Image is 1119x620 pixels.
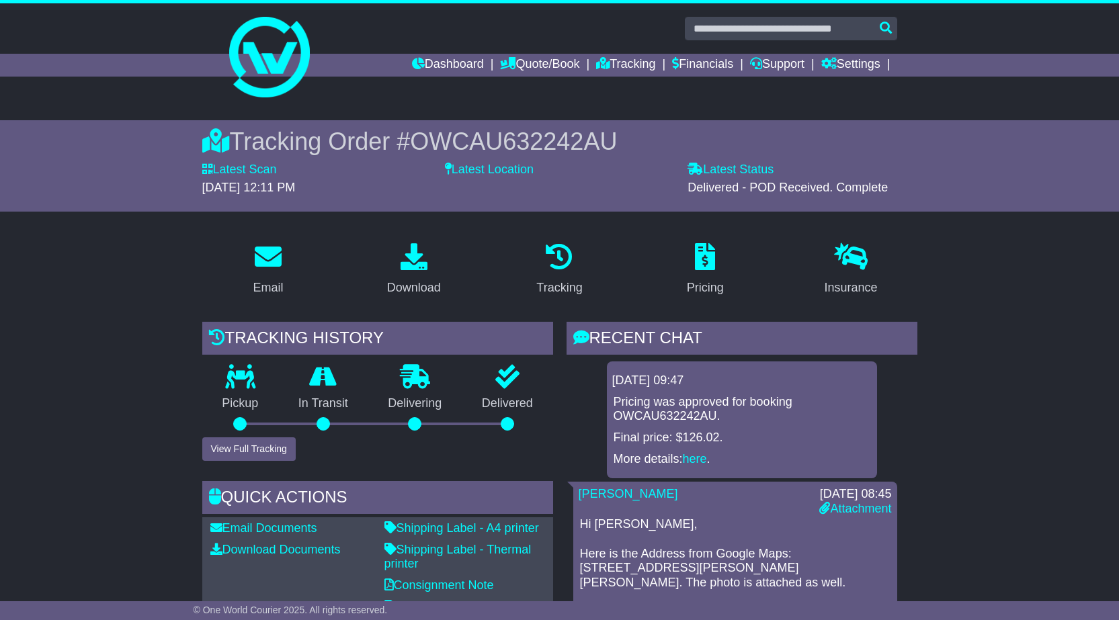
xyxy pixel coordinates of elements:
[816,238,886,302] a: Insurance
[688,163,774,177] label: Latest Status
[688,181,888,194] span: Delivered - POD Received. Complete
[244,238,292,302] a: Email
[202,396,279,411] p: Pickup
[202,127,917,156] div: Tracking Order #
[210,543,341,556] a: Download Documents
[462,396,553,411] p: Delivered
[678,238,733,302] a: Pricing
[612,373,872,388] div: [DATE] 09:47
[202,181,296,194] span: [DATE] 12:11 PM
[410,128,617,155] span: OWCAU632242AU
[253,279,283,297] div: Email
[536,279,582,297] div: Tracking
[387,279,441,297] div: Download
[500,54,579,77] a: Quote/Book
[194,605,388,615] span: © One World Courier 2025. All rights reserved.
[614,452,870,467] p: More details: .
[384,600,515,613] a: Original Address Label
[202,163,277,177] label: Latest Scan
[210,521,317,535] a: Email Documents
[821,54,880,77] a: Settings
[567,322,917,358] div: RECENT CHAT
[596,54,655,77] a: Tracking
[687,279,724,297] div: Pricing
[819,487,891,502] div: [DATE] 08:45
[378,238,450,302] a: Download
[825,279,878,297] div: Insurance
[683,452,707,466] a: here
[202,437,296,461] button: View Full Tracking
[368,396,462,411] p: Delivering
[750,54,804,77] a: Support
[384,521,539,535] a: Shipping Label - A4 printer
[278,396,368,411] p: In Transit
[384,543,532,571] a: Shipping Label - Thermal printer
[384,578,494,592] a: Consignment Note
[614,431,870,445] p: Final price: $126.02.
[579,487,678,500] a: [PERSON_NAME]
[614,395,870,424] p: Pricing was approved for booking OWCAU632242AU.
[202,481,553,517] div: Quick Actions
[445,163,534,177] label: Latest Location
[528,238,591,302] a: Tracking
[819,502,891,515] a: Attachment
[202,322,553,358] div: Tracking history
[672,54,733,77] a: Financials
[412,54,484,77] a: Dashboard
